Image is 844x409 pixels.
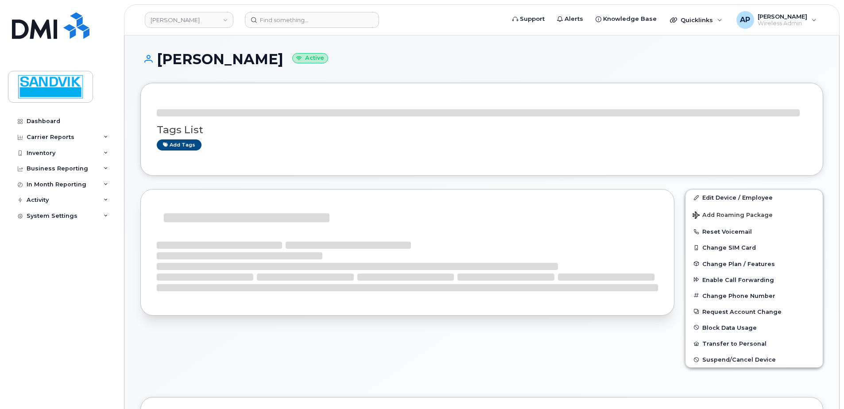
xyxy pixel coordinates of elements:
[140,51,823,67] h1: [PERSON_NAME]
[685,256,823,272] button: Change Plan / Features
[685,239,823,255] button: Change SIM Card
[702,276,774,283] span: Enable Call Forwarding
[685,336,823,351] button: Transfer to Personal
[157,139,201,150] a: Add tags
[685,351,823,367] button: Suspend/Cancel Device
[685,320,823,336] button: Block Data Usage
[685,288,823,304] button: Change Phone Number
[702,260,775,267] span: Change Plan / Features
[685,205,823,224] button: Add Roaming Package
[693,212,773,220] span: Add Roaming Package
[157,124,807,135] h3: Tags List
[685,272,823,288] button: Enable Call Forwarding
[292,53,328,63] small: Active
[685,189,823,205] a: Edit Device / Employee
[685,224,823,239] button: Reset Voicemail
[685,304,823,320] button: Request Account Change
[702,356,776,363] span: Suspend/Cancel Device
